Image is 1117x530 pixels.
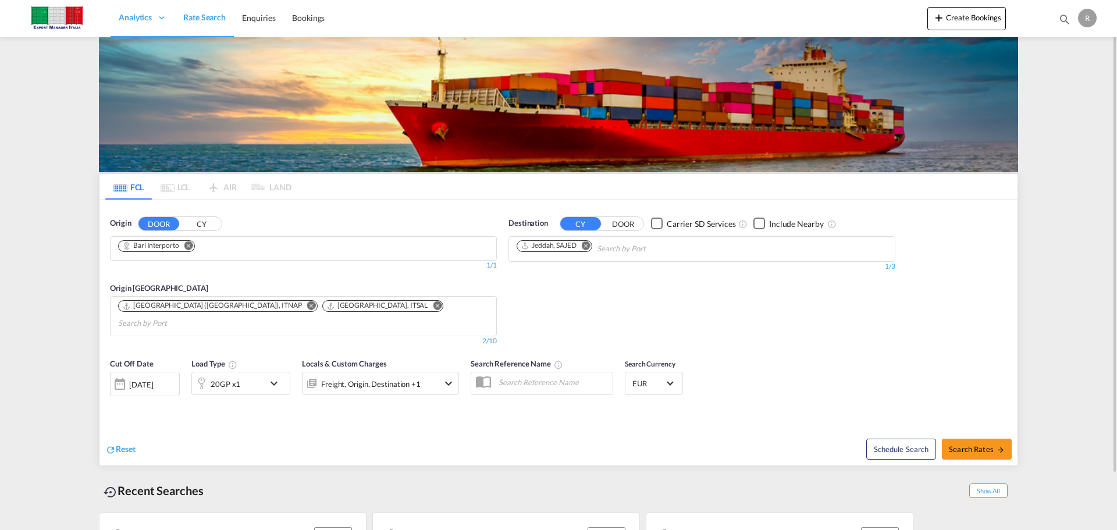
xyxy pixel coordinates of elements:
md-icon: Your search will be saved by the below given name [554,360,563,369]
button: icon-plus 400-fgCreate Bookings [927,7,1006,30]
div: icon-refreshReset [105,443,136,456]
img: LCL+%26+FCL+BACKGROUND.png [99,37,1018,172]
span: Rate Search [183,12,226,22]
md-icon: icon-magnify [1058,13,1071,26]
span: Bookings [292,13,325,23]
div: 20GP x1 [211,376,240,392]
button: Remove [300,301,317,312]
md-icon: icon-backup-restore [104,485,118,499]
div: 20GP x1icon-chevron-down [191,372,290,395]
div: [DATE] [129,379,153,390]
button: Note: By default Schedule search will only considerorigin ports, destination ports and cut off da... [866,439,936,460]
md-icon: icon-chevron-down [267,376,287,390]
span: Load Type [191,359,237,368]
div: R [1078,9,1097,27]
div: Press delete to remove this chip. [122,241,182,251]
button: DOOR [138,217,179,230]
div: Bari Interporto [122,241,179,251]
div: Jeddah, SAJED [521,241,577,251]
div: Carrier SD Services [667,218,736,230]
div: Press delete to remove this chip. [122,301,304,311]
span: Enquiries [242,13,276,23]
md-icon: icon-plus 400-fg [932,10,946,24]
md-icon: Unchecked: Search for CY (Container Yard) services for all selected carriers.Checked : Search for... [738,219,748,229]
span: EUR [632,378,665,389]
div: Include Nearby [769,218,824,230]
div: Napoli (Naples), ITNAP [122,301,302,311]
button: Search Ratesicon-arrow-right [942,439,1012,460]
span: Destination [508,218,548,229]
span: Origin [110,218,131,229]
button: CY [560,217,601,230]
input: Chips input. [597,240,707,258]
div: [DATE] [110,372,180,396]
img: 51022700b14f11efa3148557e262d94e.jpg [17,5,96,31]
md-icon: icon-arrow-right [997,446,1005,454]
div: Press delete to remove this chip. [521,241,579,251]
md-checkbox: Checkbox No Ink [753,218,824,230]
span: Search Reference Name [471,359,563,368]
md-tab-item: FCL [105,174,152,200]
div: Recent Searches [99,478,208,504]
span: Analytics [119,12,152,23]
div: OriginDOOR CY Chips container. Use arrow keys to select chips.1/1Origin [GEOGRAPHIC_DATA] Chips c... [99,200,1018,465]
md-chips-wrap: Chips container. Use arrow keys to select chips. [116,297,490,333]
div: Freight Origin Destination Factory Stuffing [321,376,421,392]
md-icon: icon-chevron-down [442,376,456,390]
div: 1/3 [508,262,895,272]
md-icon: icon-refresh [105,444,116,455]
span: Reset [116,444,136,454]
button: Remove [574,241,592,252]
div: 1/1 [110,261,497,271]
button: DOOR [603,217,643,230]
md-select: Select Currency: € EUREuro [631,375,677,392]
span: Cut Off Date [110,359,154,368]
md-chips-wrap: Chips container. Use arrow keys to select chips. [515,237,712,258]
span: Search Currency [625,360,675,368]
span: Show All [969,483,1008,498]
button: CY [181,217,222,230]
div: icon-magnify [1058,13,1071,30]
div: Freight Origin Destination Factory Stuffingicon-chevron-down [302,372,459,395]
md-chips-wrap: Chips container. Use arrow keys to select chips. [116,237,204,257]
span: Origin [GEOGRAPHIC_DATA] [110,283,208,293]
div: Press delete to remove this chip. [326,301,431,311]
button: Remove [177,241,194,252]
md-icon: icon-information-outline [228,360,237,369]
div: 2/10 [482,336,497,346]
button: Remove [425,301,443,312]
span: Locals & Custom Charges [302,359,387,368]
md-datepicker: Select [110,394,119,410]
md-pagination-wrapper: Use the left and right arrow keys to navigate between tabs [105,174,291,200]
md-icon: Unchecked: Ignores neighbouring ports when fetching rates.Checked : Includes neighbouring ports w... [827,219,837,229]
div: Salerno, ITSAL [326,301,428,311]
md-checkbox: Checkbox No Ink [651,218,736,230]
span: Search Rates [949,444,1005,454]
input: Search Reference Name [493,374,613,391]
input: Search by Port [118,314,229,333]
